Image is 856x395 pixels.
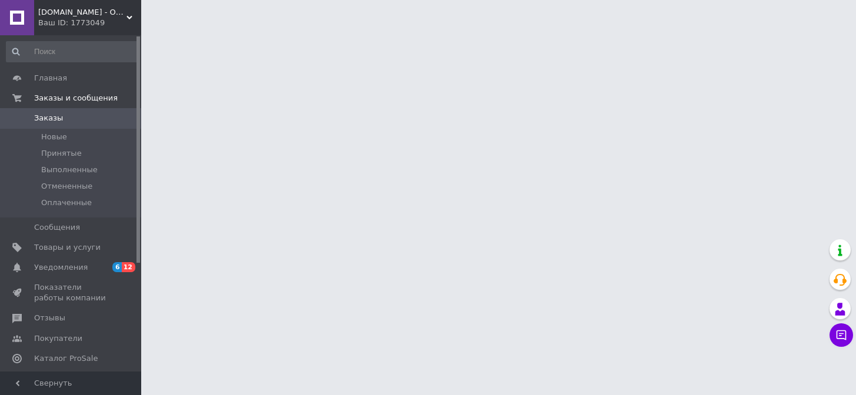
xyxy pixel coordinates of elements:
[34,73,67,83] span: Главная
[34,333,82,344] span: Покупатели
[34,93,118,103] span: Заказы и сообщения
[41,197,92,208] span: Оплаченные
[41,165,98,175] span: Выполненные
[34,282,109,303] span: Показатели работы компании
[122,262,135,272] span: 12
[830,323,853,347] button: Чат с покупателем
[34,313,65,323] span: Отзывы
[41,148,82,159] span: Принятые
[112,262,122,272] span: 6
[41,181,92,192] span: Отмененные
[38,18,141,28] div: Ваш ID: 1773049
[34,113,63,123] span: Заказы
[6,41,138,62] input: Поиск
[34,353,98,364] span: Каталог ProSale
[34,262,88,273] span: Уведомления
[34,242,101,253] span: Товары и услуги
[34,222,80,233] span: Сообщения
[41,132,67,142] span: Новые
[38,7,126,18] span: Sklad24.org - Оптовый интернет магазин склад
